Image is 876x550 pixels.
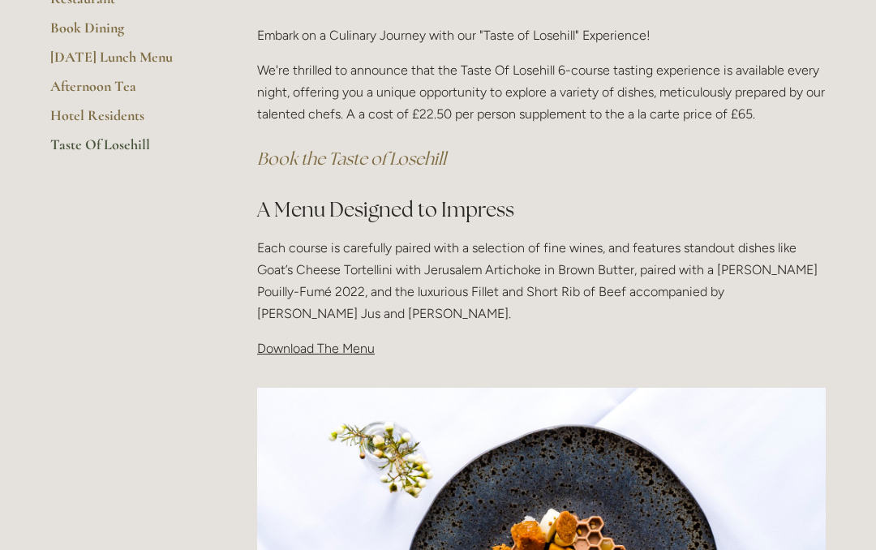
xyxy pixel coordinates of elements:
a: [DATE] Lunch Menu [50,48,205,77]
a: Taste Of Losehill [50,135,205,165]
p: We're thrilled to announce that the Taste Of Losehill 6-course tasting experience is available ev... [257,59,826,126]
h2: A Menu Designed to Impress [257,196,826,224]
p: Each course is carefully paired with a selection of fine wines, and features standout dishes like... [257,237,826,325]
a: Hotel Residents [50,106,205,135]
a: Book Dining [50,19,205,48]
span: Download The Menu [257,341,375,356]
a: Book the Taste of Losehill [257,148,446,170]
a: Afternoon Tea [50,77,205,106]
p: Embark on a Culinary Journey with our "Taste of Losehill" Experience! [257,24,826,46]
